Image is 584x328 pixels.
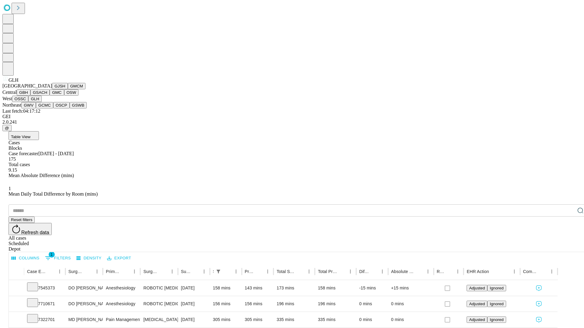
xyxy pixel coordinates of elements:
div: 7545373 [27,280,62,296]
div: 143 mins [245,280,271,296]
div: Total Predicted Duration [318,269,337,274]
button: Sort [122,267,130,276]
button: Adjusted [467,285,487,291]
button: Expand [12,283,21,294]
button: Menu [263,267,272,276]
span: Case forecaster [9,151,38,156]
span: Adjusted [469,302,485,306]
button: Sort [296,267,305,276]
span: 1 [9,186,11,191]
button: Menu [130,267,139,276]
span: Ignored [490,302,503,306]
button: Sort [159,267,168,276]
span: @ [5,126,9,130]
button: Adjusted [467,301,487,307]
span: Adjusted [469,317,485,322]
button: Sort [490,267,498,276]
span: Northeast [2,102,21,108]
button: Sort [84,267,93,276]
div: 0 mins [359,312,385,327]
button: GSWB [70,102,87,108]
div: [DATE] [181,312,207,327]
div: Absolute Difference [391,269,415,274]
button: Ignored [487,301,506,307]
button: Show filters [214,267,223,276]
button: Sort [338,267,346,276]
div: Surgery Date [181,269,191,274]
span: Adjusted [469,286,485,290]
button: GMC [50,89,64,96]
div: 158 mins [213,280,239,296]
div: Predicted In Room Duration [245,269,255,274]
button: Menu [510,267,519,276]
div: ROBOTIC [MEDICAL_DATA] KNEE TOTAL [143,280,175,296]
button: Show filters [43,253,72,263]
div: ROBOTIC [MEDICAL_DATA] KNEE TOTAL [143,296,175,312]
div: [MEDICAL_DATA] SPINE POSTERIOR OR POSTERIOR LATERAL WITH [MEDICAL_DATA] [MEDICAL_DATA], COMBINED [143,312,175,327]
button: Ignored [487,285,506,291]
button: Menu [378,267,387,276]
button: OSSC [12,96,29,102]
button: Sort [415,267,424,276]
span: GLH [9,77,19,83]
div: Comments [523,269,538,274]
div: 156 mins [213,296,239,312]
div: [DATE] [181,296,207,312]
div: 156 mins [245,296,271,312]
button: Select columns [10,254,41,263]
span: Table View [11,135,30,139]
div: 0 mins [359,296,385,312]
button: Table View [9,131,39,140]
button: Sort [223,267,232,276]
span: 1 [49,251,55,258]
div: 0 mins [391,296,431,312]
button: Refresh data [9,223,52,235]
span: West [2,96,12,101]
button: Sort [191,267,200,276]
div: MD [PERSON_NAME] [PERSON_NAME] Md [68,312,100,327]
div: 305 mins [245,312,271,327]
div: Anesthesiology [106,280,137,296]
div: Difference [359,269,369,274]
button: Menu [232,267,240,276]
span: Ignored [490,317,503,322]
div: 0 mins [391,312,431,327]
div: 173 mins [276,280,312,296]
button: Menu [168,267,176,276]
button: Menu [454,267,462,276]
div: [DATE] [181,280,207,296]
span: Refresh data [21,230,49,235]
span: 9.15 [9,167,17,173]
button: Menu [346,267,355,276]
div: 335 mins [276,312,312,327]
span: Total cases [9,162,30,167]
button: Expand [12,315,21,325]
button: Expand [12,299,21,309]
div: Case Epic Id [27,269,46,274]
button: Sort [445,267,454,276]
button: OSW [64,89,79,96]
button: Sort [370,267,378,276]
button: Adjusted [467,316,487,323]
div: Anesthesiology [106,296,137,312]
div: Surgery Name [143,269,158,274]
button: Ignored [487,316,506,323]
div: Pain Management [106,312,137,327]
button: Menu [93,267,101,276]
span: Central [2,90,17,95]
div: 7322701 [27,312,62,327]
button: GJSH [52,83,68,89]
div: DO [PERSON_NAME] [PERSON_NAME] Do [68,280,100,296]
span: Ignored [490,286,503,290]
div: 2.0.241 [2,119,582,125]
div: 335 mins [318,312,353,327]
button: OSCP [53,102,70,108]
div: 305 mins [213,312,239,327]
button: GBH [17,89,30,96]
div: GEI [2,114,582,119]
span: Mean Absolute Difference (mins) [9,173,74,178]
button: Sort [47,267,55,276]
div: 196 mins [318,296,353,312]
div: 158 mins [318,280,353,296]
